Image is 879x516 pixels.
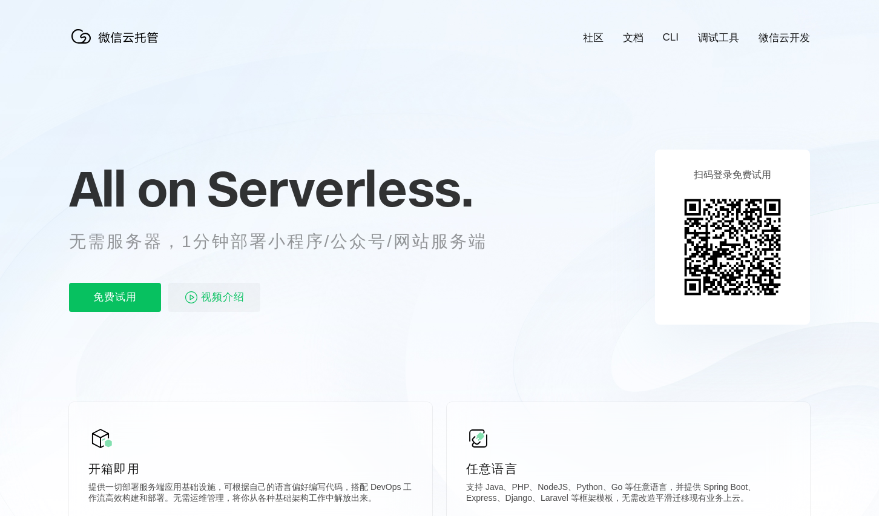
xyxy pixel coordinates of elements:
[201,283,245,312] span: 视频介绍
[69,24,166,48] img: 微信云托管
[694,169,771,182] p: 扫码登录免费试用
[663,31,679,44] a: CLI
[69,283,161,312] p: 免费试用
[88,460,413,477] p: 开箱即用
[759,31,810,45] a: 微信云开发
[184,290,199,305] img: video_play.svg
[69,158,196,219] span: All on
[88,482,413,506] p: 提供一切部署服务端应用基础设施，可根据自己的语言偏好编写代码，搭配 DevOps 工作流高效构建和部署。无需运维管理，将你从各种基础架构工作中解放出来。
[698,31,739,45] a: 调试工具
[623,31,644,45] a: 文档
[583,31,604,45] a: 社区
[69,40,166,50] a: 微信云托管
[69,230,510,254] p: 无需服务器，1分钟部署小程序/公众号/网站服务端
[466,482,791,506] p: 支持 Java、PHP、NodeJS、Python、Go 等任意语言，并提供 Spring Boot、Express、Django、Laravel 等框架模板，无需改造平滑迁移现有业务上云。
[466,460,791,477] p: 任意语言
[207,158,473,219] span: Serverless.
